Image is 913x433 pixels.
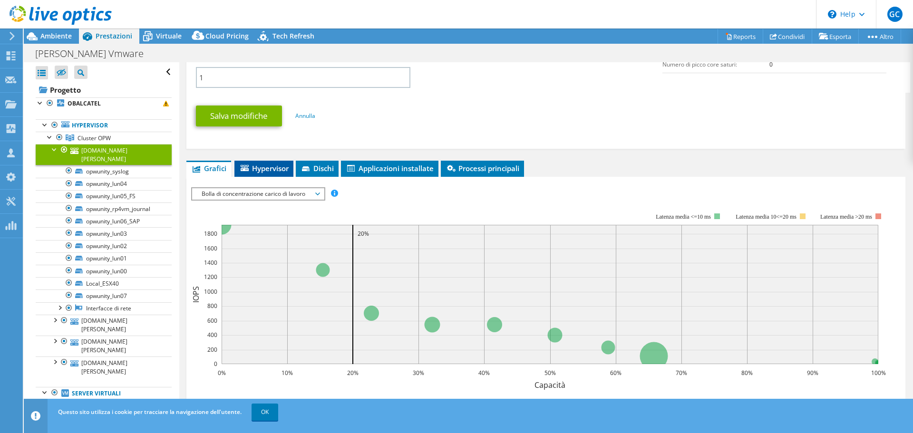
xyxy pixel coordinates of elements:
[36,336,172,356] a: [DOMAIN_NAME][PERSON_NAME]
[96,31,132,40] span: Prestazioni
[36,289,172,302] a: opwunity_lun07
[828,10,836,19] svg: \n
[204,230,217,238] text: 1800
[282,369,293,377] text: 10%
[36,165,172,177] a: opwunity_syslog
[358,230,369,238] text: 20%
[36,215,172,227] a: opwunity_lun06_SAP
[197,188,319,200] span: Bolla di concentrazione carico di lavoro
[196,106,282,126] a: Salva modifiche
[207,331,217,339] text: 400
[218,369,226,377] text: 0%
[36,265,172,277] a: opwunity_lun00
[68,99,101,107] b: OBALCATEL
[36,252,172,265] a: opwunity_lun01
[36,178,172,190] a: opwunity_lun04
[295,112,315,120] a: Annulla
[478,369,490,377] text: 40%
[346,164,434,173] span: Applicazioni installate
[207,302,217,310] text: 800
[36,82,172,97] a: Progetto
[252,404,278,421] a: OK
[36,132,172,144] a: Cluster OPW
[534,380,565,390] text: Capacità
[191,286,201,303] text: IOPS
[763,29,812,44] a: Condividi
[204,259,217,267] text: 1400
[662,56,769,73] td: Numero di picco core saturi:
[676,369,687,377] text: 70%
[36,144,172,165] a: [DOMAIN_NAME][PERSON_NAME]
[36,387,172,399] a: Server virtuali
[204,273,217,281] text: 1200
[769,60,773,68] b: 0
[156,31,182,40] span: Virtuale
[741,369,753,377] text: 80%
[36,240,172,252] a: opwunity_lun02
[36,97,172,110] a: OBALCATEL
[36,315,172,336] a: [DOMAIN_NAME][PERSON_NAME]
[610,369,622,377] text: 60%
[31,48,158,59] h1: [PERSON_NAME] Vmware
[736,213,796,220] tspan: Latenza media 10<=20 ms
[820,213,872,220] text: Latenza media >20 ms
[718,29,763,44] a: Reports
[36,356,172,377] a: [DOMAIN_NAME][PERSON_NAME]
[858,29,901,44] a: Altro
[871,369,886,377] text: 100%
[446,164,519,173] span: Processi principali
[239,164,289,173] span: Hypervisor
[36,119,172,132] a: Hypervisor
[207,346,217,354] text: 200
[205,31,249,40] span: Cloud Pricing
[36,190,172,202] a: opwunity_lun05_FS
[36,227,172,240] a: opwunity_lun03
[807,369,818,377] text: 90%
[36,277,172,289] a: Local_ESX40
[36,202,172,215] a: opwunity_rp4vm_journal
[191,164,226,173] span: Grafici
[207,317,217,325] text: 600
[36,302,172,315] a: Interfacce di rete
[347,369,359,377] text: 20%
[887,7,903,22] span: GC
[78,134,111,142] span: Cluster OPW
[812,29,859,44] a: Esporta
[413,369,424,377] text: 30%
[301,164,334,173] span: Dischi
[204,244,217,252] text: 1600
[544,369,556,377] text: 50%
[214,360,217,368] text: 0
[272,31,314,40] span: Tech Refresh
[204,288,217,296] text: 1000
[656,213,711,220] tspan: Latenza media <=10 ms
[40,31,72,40] span: Ambiente
[58,408,242,416] span: Questo sito utilizza i cookie per tracciare la navigazione dell'utente.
